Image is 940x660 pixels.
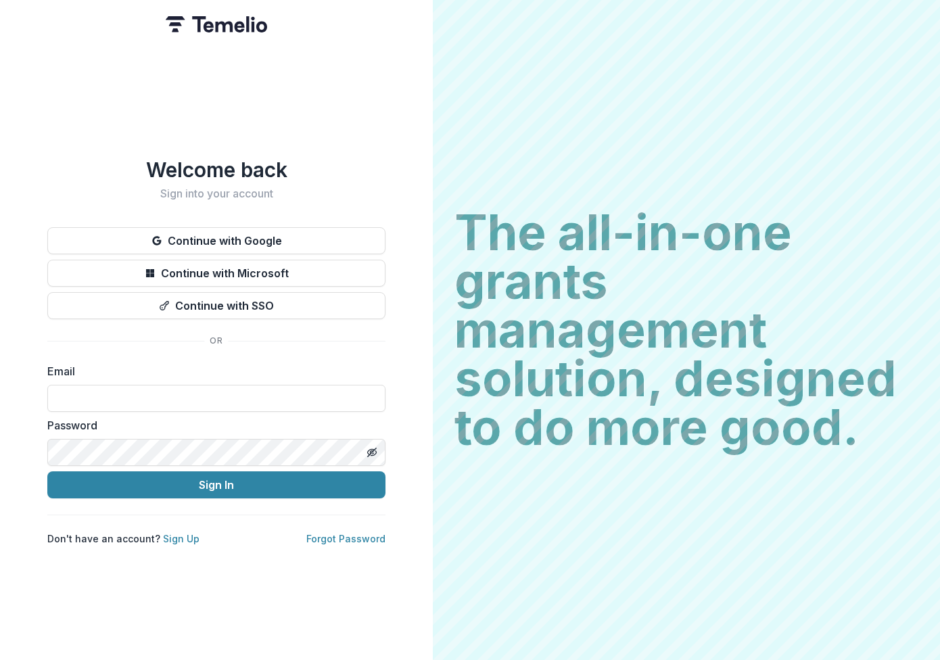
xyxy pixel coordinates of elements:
button: Toggle password visibility [361,442,383,463]
button: Continue with SSO [47,292,385,319]
label: Email [47,363,377,379]
button: Continue with Microsoft [47,260,385,287]
p: Don't have an account? [47,532,199,546]
label: Password [47,417,377,433]
a: Forgot Password [306,533,385,544]
img: Temelio [166,16,267,32]
button: Continue with Google [47,227,385,254]
h1: Welcome back [47,158,385,182]
h2: Sign into your account [47,187,385,200]
a: Sign Up [163,533,199,544]
button: Sign In [47,471,385,498]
